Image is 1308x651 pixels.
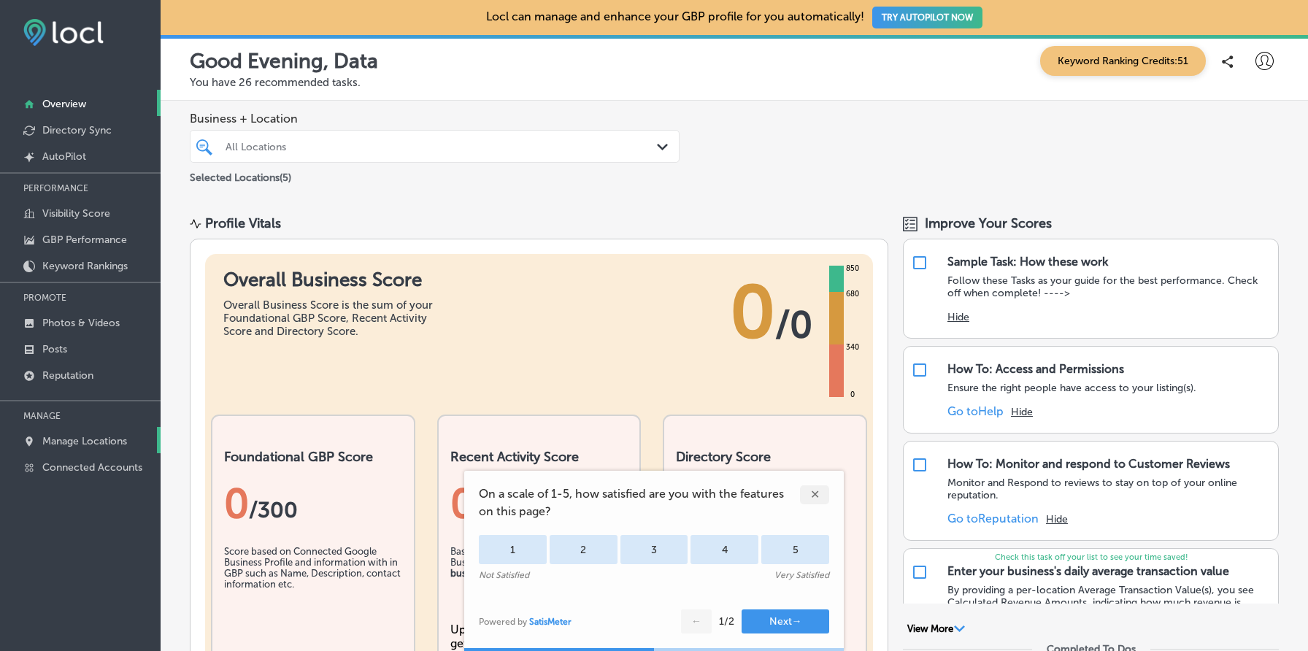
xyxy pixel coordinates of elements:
[42,343,67,355] p: Posts
[249,497,298,523] span: / 300
[903,623,969,636] button: View More
[843,263,862,274] div: 850
[42,207,110,220] p: Visibility Score
[676,449,854,465] h2: Directory Score
[190,49,378,73] p: Good Evening, Data
[774,570,829,580] div: Very Satisfied
[620,535,688,564] div: 3
[681,609,712,633] button: ←
[843,288,862,300] div: 680
[529,617,572,627] a: SatisMeter
[479,485,800,520] span: On a scale of 1-5, how satisfied are you with the features on this page?
[224,546,402,619] div: Score based on Connected Google Business Profile and information with in GBP such as Name, Descri...
[904,552,1278,562] p: Check this task off your list to see your time saved!
[42,461,142,474] p: Connected Accounts
[947,457,1230,471] div: How To: Monitor and respond to Customer Reviews
[224,449,402,465] h2: Foundational GBP Score
[872,7,982,28] button: TRY AUTOPILOT NOW
[223,298,442,338] div: Overall Business Score is the sum of your Foundational GBP Score, Recent Activity Score and Direc...
[1040,46,1206,76] span: Keyword Ranking Credits: 51
[1011,406,1033,418] button: Hide
[947,477,1271,501] p: Monitor and Respond to reviews to stay on top of your online reputation.
[947,362,1124,376] div: How To: Access and Permissions
[742,609,829,633] button: Next→
[479,535,547,564] div: 1
[450,479,628,528] div: 0
[947,564,1229,578] div: Enter your business's daily average transaction value
[947,311,969,323] button: Hide
[947,382,1196,394] p: Ensure the right people have access to your listing(s).
[190,76,1279,89] p: You have 26 recommended tasks.
[847,389,858,401] div: 0
[190,112,680,126] span: Business + Location
[224,479,402,528] div: 0
[719,615,734,628] div: 1 / 2
[730,269,775,356] span: 0
[761,535,829,564] div: 5
[42,369,93,382] p: Reputation
[205,215,281,231] div: Profile Vitals
[42,260,128,272] p: Keyword Rankings
[23,19,104,46] img: fda3e92497d09a02dc62c9cd864e3231.png
[479,570,529,580] div: Not Satisfied
[947,255,1108,269] div: Sample Task: How these work
[947,404,1004,418] a: Go toHelp
[190,166,291,184] p: Selected Locations ( 5 )
[42,124,112,136] p: Directory Sync
[42,234,127,246] p: GBP Performance
[775,303,812,347] span: / 0
[947,584,1271,621] p: By providing a per-location Average Transaction Value(s), you see Calculated Revenue Amounts, ind...
[450,546,628,619] div: Based on of your Google Business Profile .
[223,269,442,291] h1: Overall Business Score
[42,98,86,110] p: Overview
[479,617,572,627] div: Powered by
[226,140,658,153] div: All Locations
[947,512,1039,525] a: Go toReputation
[843,342,862,353] div: 340
[450,557,591,579] b: promoting your business
[690,535,758,564] div: 4
[550,535,618,564] div: 2
[947,274,1271,299] p: Follow these Tasks as your guide for the best performance. Check off when complete! ---->
[450,449,628,465] h2: Recent Activity Score
[800,485,829,504] div: ✕
[1046,513,1068,525] button: Hide
[925,215,1052,231] span: Improve Your Scores
[42,150,86,163] p: AutoPilot
[42,317,120,329] p: Photos & Videos
[42,435,127,447] p: Manage Locations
